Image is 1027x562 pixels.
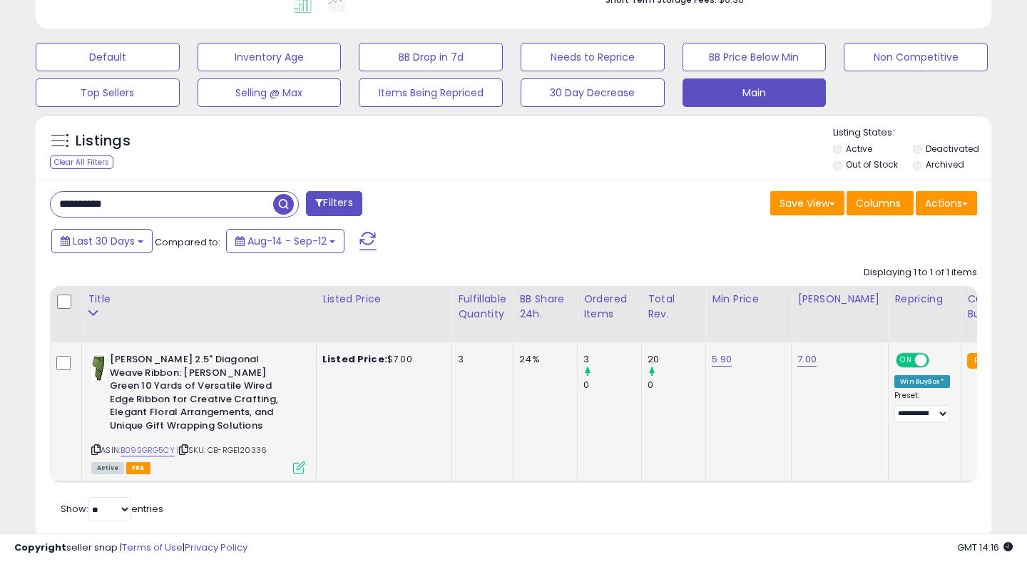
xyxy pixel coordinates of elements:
button: Needs to Reprice [521,43,665,71]
a: 7.00 [797,352,817,367]
button: 30 Day Decrease [521,78,665,107]
a: 5.90 [712,352,732,367]
label: Archived [926,158,964,170]
button: Filters [306,191,362,216]
button: Main [683,78,827,107]
span: ON [897,354,915,367]
span: 2025-10-13 14:16 GMT [957,541,1013,554]
button: Non Competitive [844,43,988,71]
span: All listings currently available for purchase on Amazon [91,462,124,474]
span: Last 30 Days [73,234,135,248]
div: 3 [458,353,502,366]
span: Show: entries [61,502,163,516]
strong: Copyright [14,541,66,554]
button: Columns [847,191,914,215]
b: Listed Price: [322,352,387,366]
button: Selling @ Max [198,78,342,107]
button: Actions [916,191,977,215]
button: Default [36,43,180,71]
button: Inventory Age [198,43,342,71]
span: Columns [856,196,901,210]
div: Repricing [894,292,955,307]
div: Fulfillable Quantity [458,292,507,322]
div: seller snap | | [14,541,247,555]
div: Clear All Filters [50,155,113,169]
span: FBA [126,462,150,474]
label: Out of Stock [846,158,898,170]
span: OFF [927,354,950,367]
div: 3 [583,353,641,366]
label: Deactivated [926,143,979,155]
b: [PERSON_NAME] 2.5" Diagonal Weave Ribbon: [PERSON_NAME] Green 10 Yards of Versatile Wired Edge Ri... [110,353,283,436]
img: 31yRmgSugSL._SL40_.jpg [91,353,106,382]
div: Ordered Items [583,292,635,322]
button: Aug-14 - Sep-12 [226,229,344,253]
button: Items Being Repriced [359,78,503,107]
h5: Listings [76,131,131,151]
div: 0 [648,379,705,392]
div: Total Rev. [648,292,700,322]
div: 0 [583,379,641,392]
div: $7.00 [322,353,441,366]
button: Top Sellers [36,78,180,107]
a: Privacy Policy [185,541,247,554]
button: BB Price Below Min [683,43,827,71]
a: Terms of Use [122,541,183,554]
div: Displaying 1 to 1 of 1 items [864,266,977,280]
button: BB Drop in 7d [359,43,503,71]
span: Compared to: [155,235,220,249]
div: Title [88,292,310,307]
small: FBA [967,353,993,369]
button: Last 30 Days [51,229,153,253]
label: Active [846,143,872,155]
div: Listed Price [322,292,446,307]
div: 20 [648,353,705,366]
button: Save View [770,191,844,215]
span: | SKU: CB-RGE120336 [177,444,267,456]
div: Min Price [712,292,785,307]
div: Preset: [894,391,950,423]
div: ASIN: [91,353,305,472]
div: BB Share 24h. [519,292,571,322]
div: Win BuyBox * [894,375,950,388]
a: B09SGRG5CY [121,444,175,456]
div: [PERSON_NAME] [797,292,882,307]
span: Aug-14 - Sep-12 [247,234,327,248]
p: Listing States: [833,126,992,140]
div: 24% [519,353,566,366]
